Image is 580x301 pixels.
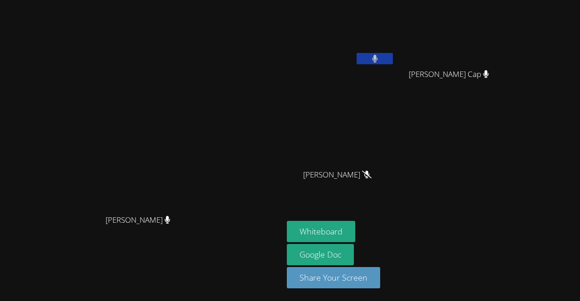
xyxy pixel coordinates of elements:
[287,244,354,265] a: Google Doc
[287,221,355,242] button: Whiteboard
[409,68,489,81] span: [PERSON_NAME] Cap
[106,214,170,227] span: [PERSON_NAME]
[287,267,380,288] button: Share Your Screen
[303,168,372,182] span: [PERSON_NAME]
